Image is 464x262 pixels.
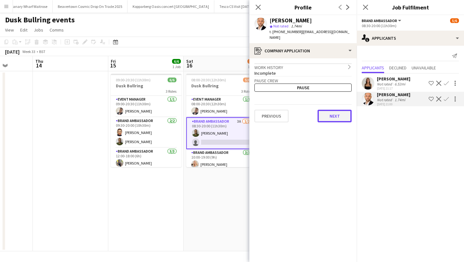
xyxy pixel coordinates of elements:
span: 14 [34,62,43,69]
div: [PERSON_NAME] [270,18,312,23]
span: Fri [111,58,116,64]
span: Jobs [34,27,43,33]
a: Edit [18,26,30,34]
div: [DATE] [5,49,20,55]
app-job-card: 09:00-20:30 (11h30m)6/6Dusk Bullring3 RolesEvent Manager1/109:00-20:30 (11h30m)[PERSON_NAME]Brand... [111,74,181,167]
h3: Dusk Bullring [111,83,181,89]
app-card-role: Brand Ambassador3/310:00-19:00 (9h)[PERSON_NAME] [186,149,257,189]
span: 6/6 [168,78,176,82]
button: Next [318,110,352,122]
span: 5/6 [450,18,459,23]
div: 08:30-20:00 (11h30m) [362,23,459,28]
span: Sat [186,58,193,64]
button: Beavertown Cosmic Drop On Trade 2025 [53,0,128,13]
app-card-role: Brand Ambassador2/209:30-20:00 (10h30m)[PERSON_NAME][PERSON_NAME] [111,117,181,148]
span: 5/6 [243,78,252,82]
span: Applicants [362,66,384,70]
span: 08:00-20:30 (12h30m) [191,78,226,82]
app-card-role: Event Manager1/108:00-20:30 (12h30m)[PERSON_NAME] [186,96,257,117]
span: 09:00-20:30 (11h30m) [116,78,151,82]
div: [DATE] 21:17 [377,86,410,90]
span: t. [PHONE_NUMBER] [270,29,302,34]
h3: Pause crew [254,78,352,84]
app-job-card: 08:00-20:30 (12h30m)5/6Dusk Bullring3 RolesEvent Manager1/108:00-20:30 (12h30m)[PERSON_NAME]Brand... [186,74,257,167]
span: Brand Ambassador [362,18,397,23]
span: 3 Roles [166,89,176,94]
div: Not rated [377,97,393,102]
div: 1 Job [172,64,181,69]
span: | [EMAIL_ADDRESS][DOMAIN_NAME] [270,29,349,40]
span: View [5,27,14,33]
app-card-role: Brand Ambassador3/312:00-18:00 (6h)[PERSON_NAME] [111,148,181,188]
span: Comms [50,27,64,33]
button: Pause [254,84,352,92]
button: Tesco CS Visit [DATE] [214,0,258,13]
h3: Profile [249,3,357,11]
h3: Dusk Bullring [186,83,257,89]
div: 1 Job [248,64,256,69]
div: Applicants [357,31,464,46]
div: [PERSON_NAME] [377,92,410,97]
div: [DATE] 21:00 [377,102,410,106]
button: Brand Ambassador [362,18,402,23]
span: Not rated [273,24,289,28]
span: 16 [185,62,193,69]
span: Thu [35,58,43,64]
app-card-role: Event Manager1/109:00-20:30 (11h30m)[PERSON_NAME] [111,96,181,117]
div: 6.52mi [393,82,407,86]
a: Comms [47,26,66,34]
span: Unavailable [412,66,436,70]
div: Incomplete [254,70,352,76]
button: Kopparberg Oasis concert [GEOGRAPHIC_DATA] [128,0,214,13]
div: Not rated [377,82,393,86]
span: 6/6 [172,59,181,64]
span: 15 [110,62,116,69]
a: View [3,26,16,34]
div: [PERSON_NAME] [377,76,410,82]
span: Edit [20,27,27,33]
span: 3 Roles [241,89,252,94]
div: Company application [249,43,357,58]
div: Work history [254,63,352,70]
button: Previous [254,110,289,122]
span: Week 33 [21,49,37,54]
span: 1.74mi [290,24,303,28]
span: 5/6 [247,59,256,64]
h1: Dusk Bullring events [5,15,75,25]
h3: Job Fulfilment [357,3,464,11]
app-card-role: Brand Ambassador3A1/208:30-20:00 (11h30m)[PERSON_NAME] [186,117,257,149]
div: BST [39,49,45,54]
span: Declined [389,66,407,70]
div: 1.74mi [393,97,407,102]
a: Jobs [31,26,46,34]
